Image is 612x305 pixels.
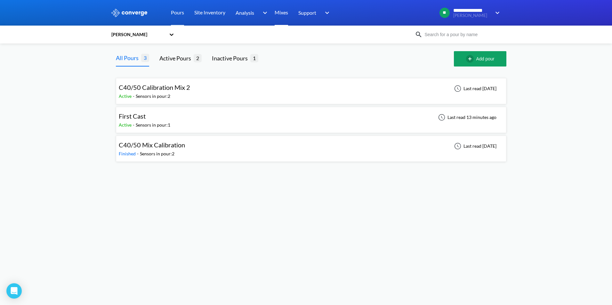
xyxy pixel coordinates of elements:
[451,142,498,150] div: Last read [DATE]
[453,13,491,18] span: [PERSON_NAME]
[451,85,498,92] div: Last read [DATE]
[133,122,136,128] span: -
[194,54,202,62] span: 2
[119,151,137,156] span: Finished
[250,54,258,62] span: 1
[140,150,174,157] div: Sensors in pour: 2
[423,31,500,38] input: Search for a pour by name
[136,121,170,129] div: Sensors in pour: 1
[415,31,423,38] img: icon-search.svg
[137,151,140,156] span: -
[116,53,141,62] div: All Pours
[111,9,148,17] img: logo_ewhite.svg
[259,9,269,17] img: downArrow.svg
[119,141,185,149] span: C40/50 Mix Calibration
[212,54,250,63] div: Inactive Pours
[119,83,190,91] span: C40/50 Calibration Mix 2
[435,113,498,121] div: Last read 13 minutes ago
[321,9,331,17] img: downArrow.svg
[466,55,476,63] img: add-circle-outline.svg
[116,143,506,148] a: C40/50 Mix CalibrationFinished-Sensors in pour:2Last read [DATE]
[116,85,506,91] a: C40/50 Calibration Mix 2Active-Sensors in pour:2Last read [DATE]
[133,93,136,99] span: -
[119,122,133,128] span: Active
[136,93,170,100] div: Sensors in pour: 2
[159,54,194,63] div: Active Pours
[491,9,501,17] img: downArrow.svg
[119,112,146,120] span: First Cast
[6,283,22,299] div: Open Intercom Messenger
[119,93,133,99] span: Active
[111,31,166,38] div: [PERSON_NAME]
[298,9,316,17] span: Support
[116,114,506,120] a: First CastActive-Sensors in pour:1Last read 13 minutes ago
[236,9,254,17] span: Analysis
[454,51,506,66] button: Add pour
[141,54,149,62] span: 3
